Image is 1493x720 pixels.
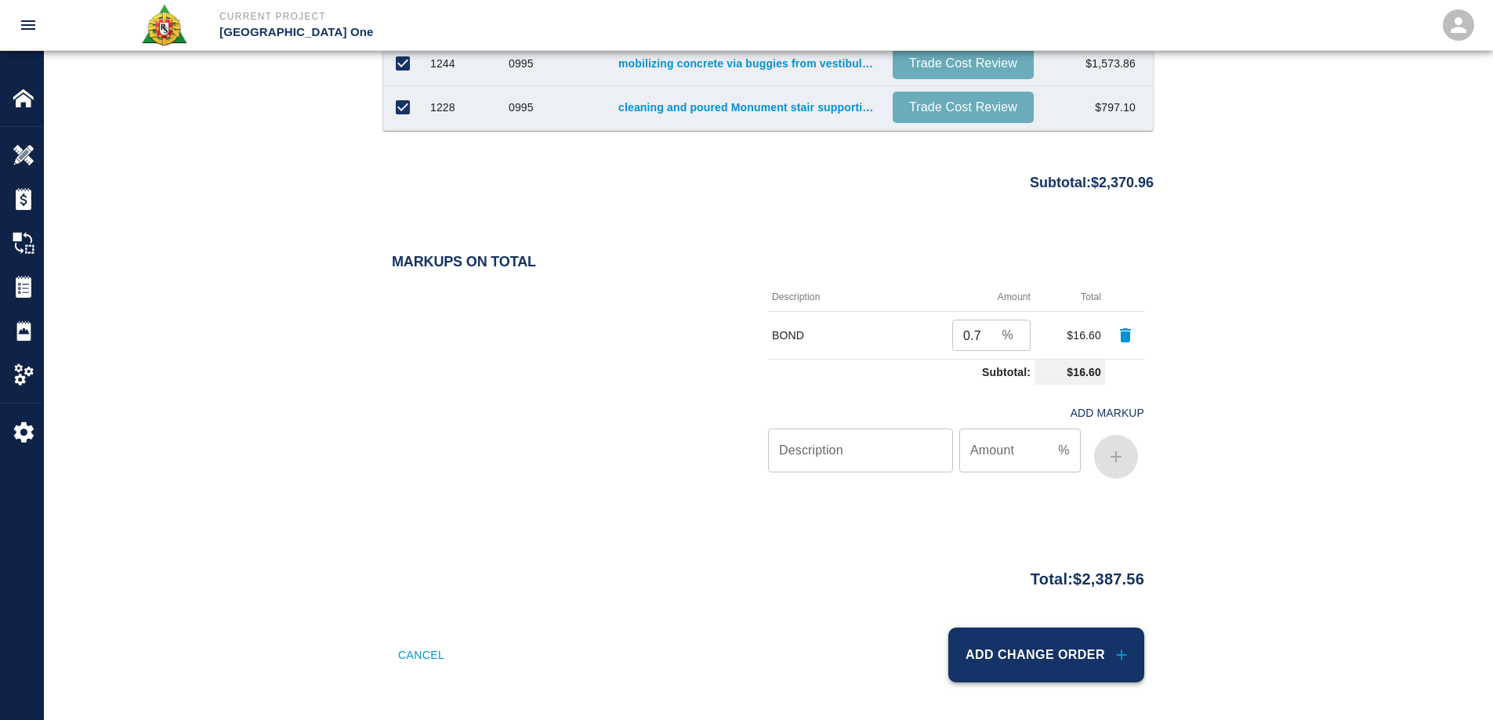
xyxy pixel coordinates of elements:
[948,628,1144,682] button: Add Change Order
[509,56,534,71] div: 0995
[768,360,1035,385] td: Subtotal:
[392,628,451,682] button: Cancel
[768,283,895,312] th: Description
[1035,283,1105,312] th: Total
[1415,645,1493,720] iframe: Chat Widget
[895,283,1035,312] th: Amount
[392,254,1144,271] h2: Markups on Total
[430,99,455,115] div: 1228
[430,56,455,71] div: 1244
[1030,175,1154,191] h3: Subtotal: $2,370.96
[1071,407,1144,420] h4: Add Markup
[1058,441,1069,460] p: %
[9,6,47,44] button: open drawer
[1042,42,1143,86] div: $1,573.86
[899,54,1027,73] p: Trade Cost Review
[618,56,877,71] a: mobilizing concrete via buggies from vestibule#1 and placing concrete and finishing concrete for ...
[1031,560,1144,591] p: Total: $2,387.56
[219,9,832,24] p: Current Project
[768,312,895,360] td: BOND
[1035,312,1105,360] td: $16.60
[1035,360,1105,385] td: $16.60
[219,24,832,42] p: [GEOGRAPHIC_DATA] One
[140,3,188,47] img: Roger & Sons Concrete
[1042,86,1143,130] div: $797.10
[618,99,877,115] a: cleaning and poured Monument stair supporting column boxes that we chopped previously on level #2.
[899,98,1027,117] p: Trade Cost Review
[509,99,534,115] div: 0995
[1002,326,1013,345] p: %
